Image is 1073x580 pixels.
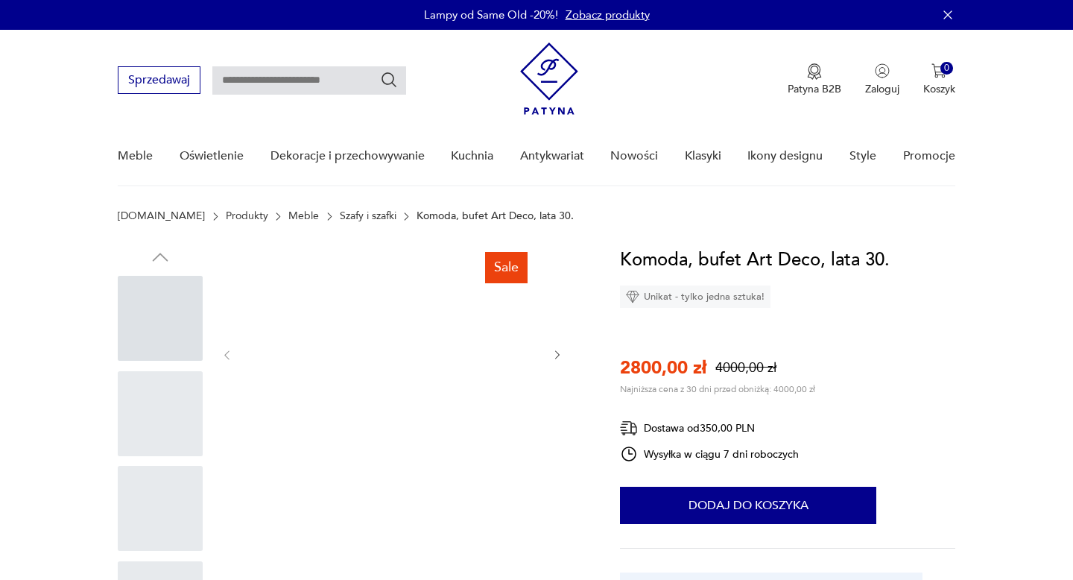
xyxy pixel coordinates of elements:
[626,290,639,303] img: Ikona diamentu
[903,127,955,185] a: Promocje
[485,252,528,283] div: Sale
[931,63,946,78] img: Ikona koszyka
[875,63,890,78] img: Ikonka użytkownika
[620,383,815,395] p: Najniższa cena z 30 dni przed obniżką: 4000,00 zł
[248,246,536,462] img: Zdjęcie produktu Komoda, bufet Art Deco, lata 30.
[451,127,493,185] a: Kuchnia
[620,487,876,524] button: Dodaj do koszyka
[270,127,425,185] a: Dekoracje i przechowywanie
[340,210,396,222] a: Szafy i szafki
[807,63,822,80] img: Ikona medalu
[118,66,200,94] button: Sprzedawaj
[417,210,574,222] p: Komoda, bufet Art Deco, lata 30.
[788,82,841,96] p: Patyna B2B
[923,63,955,96] button: 0Koszyk
[620,286,770,308] div: Unikat - tylko jedna sztuka!
[685,127,721,185] a: Klasyki
[226,210,268,222] a: Produkty
[520,127,584,185] a: Antykwariat
[940,62,953,75] div: 0
[288,210,319,222] a: Meble
[118,127,153,185] a: Meble
[788,63,841,96] button: Patyna B2B
[865,63,899,96] button: Zaloguj
[118,210,205,222] a: [DOMAIN_NAME]
[620,419,799,438] div: Dostawa od 350,00 PLN
[620,419,638,438] img: Ikona dostawy
[520,42,578,115] img: Patyna - sklep z meblami i dekoracjami vintage
[380,71,398,89] button: Szukaj
[566,7,650,22] a: Zobacz produkty
[747,127,823,185] a: Ikony designu
[620,246,890,274] h1: Komoda, bufet Art Deco, lata 30.
[424,7,558,22] p: Lampy od Same Old -20%!
[620,445,799,463] div: Wysyłka w ciągu 7 dni roboczych
[620,356,706,380] p: 2800,00 zł
[118,76,200,86] a: Sprzedawaj
[715,359,776,377] p: 4000,00 zł
[865,82,899,96] p: Zaloguj
[180,127,244,185] a: Oświetlenie
[849,127,876,185] a: Style
[610,127,658,185] a: Nowości
[923,82,955,96] p: Koszyk
[788,63,841,96] a: Ikona medaluPatyna B2B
